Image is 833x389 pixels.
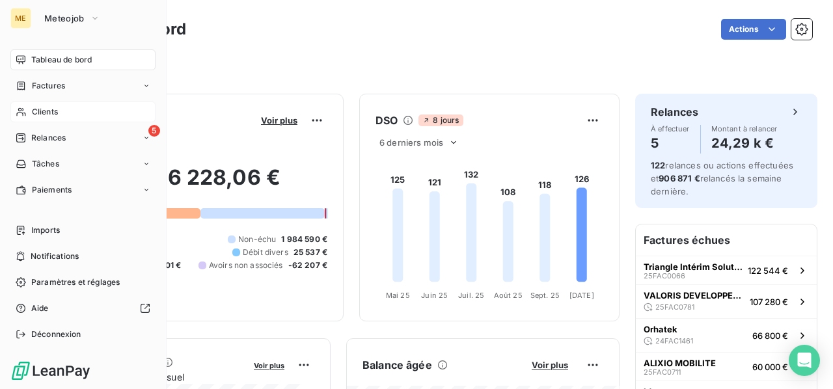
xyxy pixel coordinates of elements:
span: 25FAC0711 [644,368,681,376]
span: 906 871 € [659,173,700,183]
h6: Balance âgée [362,357,432,373]
span: Aide [31,302,49,314]
button: Voir plus [257,114,301,126]
span: -62 207 € [288,260,327,271]
span: Débit divers [243,247,288,258]
tspan: [DATE] [569,291,594,300]
button: Voir plus [528,359,572,371]
h4: 5 [651,133,690,154]
span: Orhatek [644,324,677,334]
span: Paiements [32,184,72,196]
span: 25FAC0066 [644,272,685,280]
span: 66 800 € [752,330,788,341]
span: Voir plus [254,361,284,370]
div: ME [10,8,31,29]
span: Paramètres et réglages [31,276,120,288]
button: Actions [721,19,786,40]
button: Triangle Intérim Solution RH25FAC0066122 544 € [636,256,817,284]
h6: DSO [376,113,398,128]
span: Notifications [31,250,79,262]
span: ALIXIO MOBILITE [644,358,716,368]
span: Non-échu [238,234,276,245]
span: 6 derniers mois [379,137,443,148]
tspan: Juin 25 [421,291,448,300]
tspan: Août 25 [494,291,523,300]
img: Logo LeanPay [10,360,91,381]
a: Aide [10,298,156,319]
span: Relances [31,132,66,144]
span: 122 544 € [748,265,788,276]
span: 5 [148,125,160,137]
span: 25FAC0781 [655,303,694,311]
button: Orhatek24FAC146166 800 € [636,318,817,352]
span: 122 [651,160,665,170]
span: Voir plus [261,115,297,126]
span: Imports [31,224,60,236]
button: Voir plus [250,359,288,371]
span: relances ou actions effectuées et relancés la semaine dernière. [651,160,793,196]
span: Voir plus [532,360,568,370]
span: Triangle Intérim Solution RH [644,262,743,272]
span: VALORIS DEVELOPPEMENT [644,290,744,301]
button: VALORIS DEVELOPPEMENT25FAC0781107 280 € [636,284,817,318]
div: Open Intercom Messenger [789,345,820,376]
h6: Relances [651,104,698,120]
span: Meteojob [44,13,85,23]
span: Tâches [32,158,59,170]
h2: 3 346 228,06 € [74,165,327,204]
span: À effectuer [651,125,690,133]
span: 25 537 € [294,247,327,258]
tspan: Juil. 25 [458,291,484,300]
button: ALIXIO MOBILITE25FAC071160 000 € [636,352,817,381]
tspan: Sept. 25 [530,291,560,300]
h6: Factures échues [636,224,817,256]
h4: 24,29 k € [711,133,778,154]
span: 8 jours [418,114,463,126]
span: Tableau de bord [31,54,92,66]
span: 107 280 € [750,297,788,307]
span: Clients [32,106,58,118]
span: 60 000 € [752,362,788,372]
span: Factures [32,80,65,92]
span: 1 984 590 € [281,234,327,245]
span: Déconnexion [31,329,81,340]
span: Avoirs non associés [209,260,283,271]
span: Montant à relancer [711,125,778,133]
tspan: Mai 25 [386,291,410,300]
span: 24FAC1461 [655,337,693,345]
